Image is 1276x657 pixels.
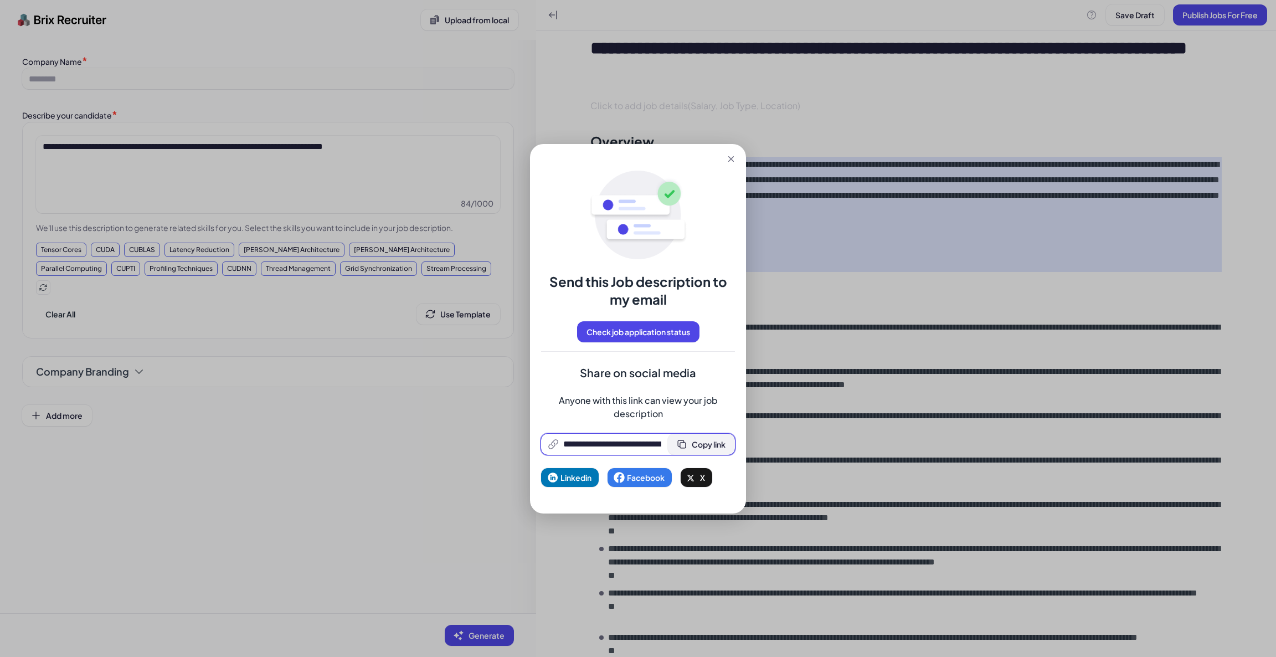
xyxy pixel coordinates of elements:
[541,468,599,487] button: Linkedin
[541,365,735,381] span: Share on social media
[608,468,672,487] button: Facebook
[681,468,712,487] button: X
[668,434,735,455] button: Copy link
[627,473,665,483] span: Facebook
[586,327,690,337] span: Check job application status
[700,473,705,483] span: X
[560,473,591,483] span: Linkedin
[577,321,699,342] button: Check job application status
[541,394,735,420] span: Anyone with this link can view your job description
[541,273,735,308] div: Send this Job description to my email
[692,439,726,449] span: Copy link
